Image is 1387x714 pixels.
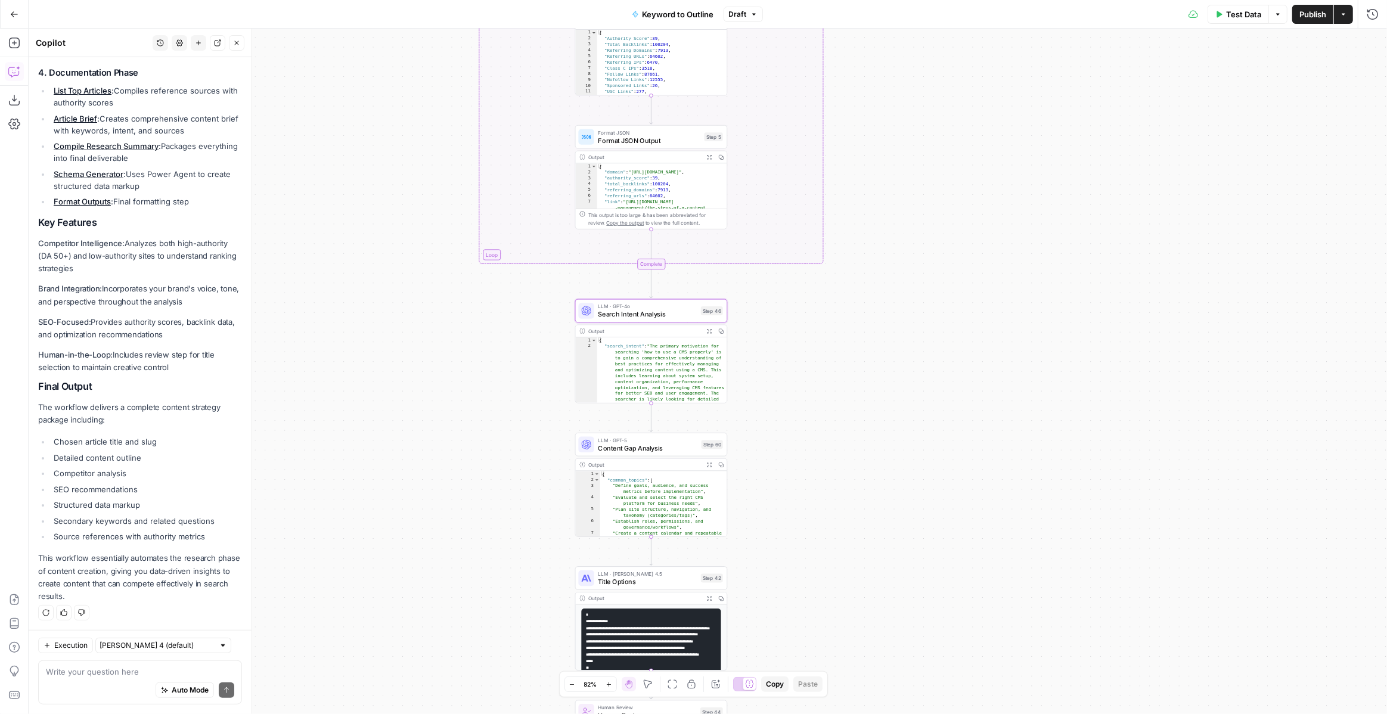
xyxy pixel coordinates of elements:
[598,577,697,586] span: Title Options
[1208,5,1268,24] button: Test Data
[576,495,600,507] div: 4
[650,537,653,566] g: Edge from step_60 to step_42
[793,676,823,692] button: Paste
[598,309,697,319] span: Search Intent Analysis
[38,237,242,275] p: Analyzes both high-authority (DA 50+) and low-authority sites to understand ranking strategies
[38,350,113,359] strong: Human-in-the-Loop:
[588,211,723,226] div: This output is too large & has been abbreviated for review. to view the full content.
[766,679,784,690] span: Copy
[576,187,597,193] div: 5
[54,640,88,651] span: Execution
[38,217,242,228] h2: Key Features
[54,141,161,151] strong: :
[576,199,597,217] div: 7
[594,471,600,477] span: Toggle code folding, rows 1 through 113
[588,461,700,468] div: Output
[576,48,597,54] div: 4
[576,95,597,101] div: 12
[643,8,714,20] span: Keyword to Outline
[576,163,597,169] div: 1
[598,129,700,136] span: Format JSON
[576,477,600,483] div: 2
[38,349,242,374] p: Includes review step for title selection to maintain creative control
[761,676,789,692] button: Copy
[38,401,242,426] p: The workflow delivers a complete content strategy package including:
[576,169,597,175] div: 2
[38,317,91,327] strong: SEO-Focused:
[576,36,597,42] div: 2
[576,30,597,36] div: 1
[598,135,700,145] span: Format JSON Output
[38,381,242,392] h2: Final Output
[576,507,600,519] div: 5
[729,9,747,20] span: Draft
[576,59,597,65] div: 6
[576,65,597,71] div: 7
[588,327,700,335] div: Output
[54,114,97,123] a: Article Brief
[576,181,597,187] div: 4
[54,197,113,206] strong: :
[576,53,597,59] div: 5
[598,703,696,711] span: Human Review
[650,269,653,298] g: Edge from step_2-iteration-end to step_46
[575,299,728,403] div: LLM · GPT-4oSearch Intent AnalysisStep 46Output{ "search_intent":"The primary motivation for sear...
[575,125,728,229] div: Format JSONFormat JSON OutputStep 5Output{ "domain":"[URL][DOMAIN_NAME]", "authority_score":39, "...
[38,283,242,308] p: Incorporates your brand's voice, tone, and perspective throughout the analysis
[650,403,653,431] g: Edge from step_46 to step_60
[51,483,242,495] li: SEO recommendations
[38,638,93,653] button: Execution
[575,259,728,269] div: Complete
[51,168,242,192] li: Uses Power Agent to create structured data markup
[1292,5,1333,24] button: Publish
[576,343,597,420] div: 2
[701,574,723,583] div: Step 42
[156,682,214,698] button: Auto Mode
[576,483,600,495] div: 3
[54,86,114,95] strong: :
[625,5,721,24] button: Keyword to Outline
[51,140,242,164] li: Packages everything into final deliverable
[1226,8,1261,20] span: Test Data
[591,163,597,169] span: Toggle code folding, rows 1 through 11
[51,436,242,448] li: Chosen article title and slug
[705,132,723,141] div: Step 5
[54,169,123,179] a: Schema Generator
[51,530,242,542] li: Source references with authority metrics
[51,467,242,479] li: Competitor analysis
[172,685,209,696] span: Auto Mode
[54,141,159,151] a: Compile Research Summary
[637,259,665,269] div: Complete
[588,153,700,161] div: Output
[38,67,242,79] h3: 4. Documentation Phase
[1299,8,1326,20] span: Publish
[701,306,723,315] div: Step 46
[54,114,100,123] strong: :
[51,195,242,207] li: Final formatting step
[594,477,600,483] span: Toggle code folding, rows 2 through 15
[606,220,644,226] span: Copy the output
[584,679,597,689] span: 82%
[576,471,600,477] div: 1
[576,175,597,181] div: 3
[576,71,597,77] div: 8
[598,303,697,311] span: LLM · GPT-4o
[576,83,597,89] div: 10
[100,640,214,651] input: Claude Sonnet 4 (default)
[54,169,126,179] strong: :
[591,337,597,343] span: Toggle code folding, rows 1 through 24
[51,113,242,136] li: Creates comprehensive content brief with keywords, intent, and sources
[650,670,653,699] g: Edge from step_42 to step_44
[575,433,728,537] div: LLM · GPT-5Content Gap AnalysisStep 60Output{ "common_topics":[ "Define goals, audience, and succ...
[38,316,242,341] p: Provides authority scores, backlink data, and optimization recommendations
[576,193,597,199] div: 6
[598,436,697,444] span: LLM · GPT-5
[798,679,818,690] span: Paste
[38,238,125,248] strong: Competitor Intelligence:
[38,284,102,293] strong: Brand Integration:
[650,95,653,124] g: Edge from step_4 to step_5
[51,85,242,108] li: Compiles reference sources with authority scores
[54,86,111,95] a: List Top Articles
[591,30,597,36] span: Toggle code folding, rows 1 through 17
[576,42,597,48] div: 3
